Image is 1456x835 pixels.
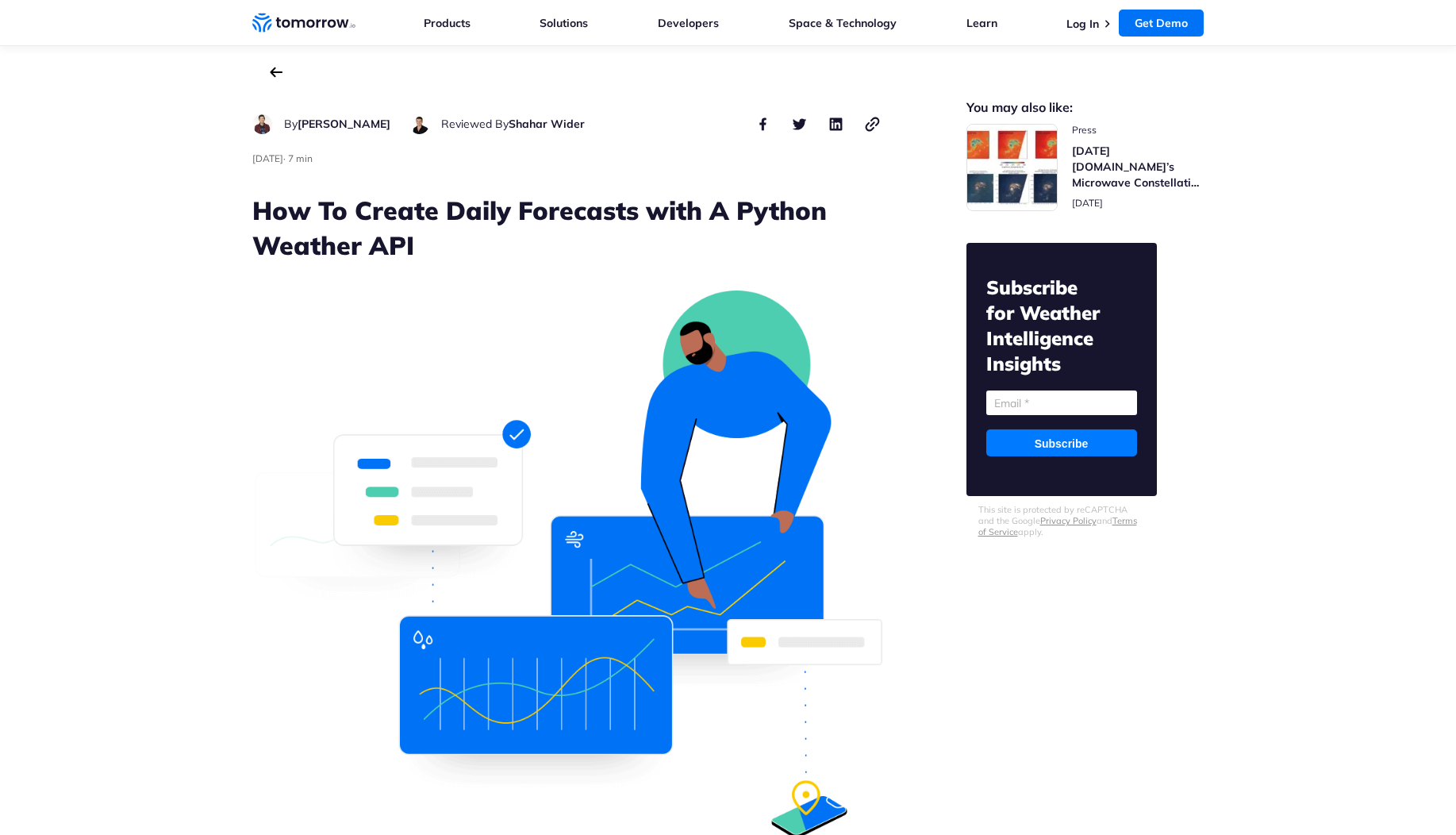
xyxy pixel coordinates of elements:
a: Home link [252,11,355,35]
div: author name [284,114,390,133]
span: · [283,152,286,164]
h3: [DATE][DOMAIN_NAME]’s Microwave Constellation Ready To Help This Hurricane Season [1072,143,1204,190]
a: Products [424,16,471,30]
a: Log In [1066,17,1099,31]
span: publish date [252,152,283,164]
span: Estimated reading time [288,152,313,164]
a: Learn [966,16,997,30]
p: This site is protected by reCAPTCHA and the Google and apply. [978,504,1145,537]
a: Get Demo [1119,10,1204,37]
a: Read Tomorrow.io’s Microwave Constellation Ready To Help This Hurricane Season [966,124,1204,211]
img: Shahar Wider [409,114,429,134]
button: share this post on twitter [790,114,809,133]
span: Reviewed By [441,117,509,131]
a: Privacy Policy [1040,515,1097,526]
img: Gareth Goh [252,114,272,134]
input: Email * [986,391,1137,415]
h1: How To Create Daily Forecasts with A Python Weather API [252,193,882,263]
span: By [284,117,298,131]
a: Space & Technology [789,16,897,30]
h2: Subscribe for Weather Intelligence Insights [986,275,1137,376]
h2: You may also like: [966,102,1204,114]
span: publish date [1072,197,1103,209]
a: Developers [658,16,719,30]
a: Solutions [540,16,588,30]
input: Subscribe [986,429,1137,456]
button: share this post on facebook [754,114,773,133]
button: share this post on linkedin [827,114,846,133]
div: author name [441,114,585,133]
span: post catecory [1072,124,1204,137]
button: copy link to clipboard [863,114,882,133]
a: back to the main blog page [270,67,282,78]
a: Terms of Service [978,515,1137,537]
